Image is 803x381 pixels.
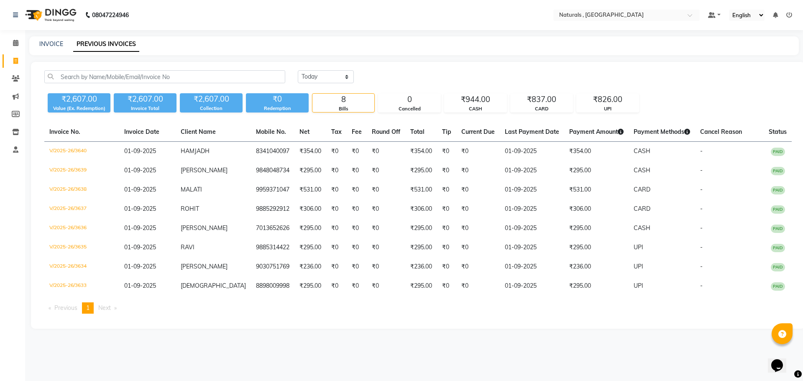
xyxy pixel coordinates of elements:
[405,142,437,161] td: ₹354.00
[294,161,326,180] td: ₹295.00
[634,282,643,289] span: UPI
[347,199,367,219] td: ₹0
[347,276,367,296] td: ₹0
[500,142,564,161] td: 01-09-2025
[378,94,440,105] div: 0
[500,161,564,180] td: 01-09-2025
[98,304,111,312] span: Next
[92,3,129,27] b: 08047224946
[294,180,326,199] td: ₹531.00
[500,180,564,199] td: 01-09-2025
[768,348,795,373] iframe: chat widget
[771,167,785,175] span: PAID
[44,180,119,199] td: V/2025-26/3638
[251,142,294,161] td: 8341040097
[21,3,79,27] img: logo
[347,142,367,161] td: ₹0
[437,199,456,219] td: ₹0
[347,161,367,180] td: ₹0
[124,282,156,289] span: 01-09-2025
[634,205,650,212] span: CARD
[124,128,159,136] span: Invoice Date
[564,142,629,161] td: ₹354.00
[44,302,792,314] nav: Pagination
[124,243,156,251] span: 01-09-2025
[326,142,347,161] td: ₹0
[326,257,347,276] td: ₹0
[456,142,500,161] td: ₹0
[367,276,405,296] td: ₹0
[44,161,119,180] td: V/2025-26/3639
[500,219,564,238] td: 01-09-2025
[246,105,309,112] div: Redemption
[48,93,110,105] div: ₹2,607.00
[367,199,405,219] td: ₹0
[86,304,90,312] span: 1
[294,142,326,161] td: ₹354.00
[569,128,624,136] span: Payment Amount
[405,257,437,276] td: ₹236.00
[326,180,347,199] td: ₹0
[700,263,703,270] span: -
[700,205,703,212] span: -
[771,244,785,252] span: PAID
[564,161,629,180] td: ₹295.00
[367,219,405,238] td: ₹0
[347,238,367,257] td: ₹0
[771,263,785,271] span: PAID
[461,128,495,136] span: Current Due
[456,276,500,296] td: ₹0
[114,93,176,105] div: ₹2,607.00
[294,199,326,219] td: ₹306.00
[500,238,564,257] td: 01-09-2025
[771,148,785,156] span: PAID
[367,161,405,180] td: ₹0
[700,224,703,232] span: -
[124,205,156,212] span: 01-09-2025
[700,128,742,136] span: Cancel Reason
[251,161,294,180] td: 9848048734
[294,238,326,257] td: ₹295.00
[326,238,347,257] td: ₹0
[326,161,347,180] td: ₹0
[347,219,367,238] td: ₹0
[251,219,294,238] td: 7013652626
[331,128,342,136] span: Tax
[405,238,437,257] td: ₹295.00
[769,128,787,136] span: Status
[251,257,294,276] td: 9030751769
[564,238,629,257] td: ₹295.00
[505,128,559,136] span: Last Payment Date
[294,276,326,296] td: ₹295.00
[181,243,194,251] span: RAVI
[44,238,119,257] td: V/2025-26/3635
[347,257,367,276] td: ₹0
[352,128,362,136] span: Fee
[44,142,119,161] td: V/2025-26/3640
[437,257,456,276] td: ₹0
[564,257,629,276] td: ₹236.00
[511,105,573,113] div: CARD
[456,161,500,180] td: ₹0
[44,199,119,219] td: V/2025-26/3637
[49,128,80,136] span: Invoice No.
[456,219,500,238] td: ₹0
[437,219,456,238] td: ₹0
[180,93,243,105] div: ₹2,607.00
[326,276,347,296] td: ₹0
[124,147,156,155] span: 01-09-2025
[181,147,210,155] span: HAMJADH
[326,199,347,219] td: ₹0
[771,186,785,194] span: PAID
[700,282,703,289] span: -
[442,128,451,136] span: Tip
[634,166,650,174] span: CASH
[181,186,202,193] span: MALATI
[312,94,374,105] div: 8
[44,219,119,238] td: V/2025-26/3636
[367,180,405,199] td: ₹0
[44,70,285,83] input: Search by Name/Mobile/Email/Invoice No
[326,219,347,238] td: ₹0
[294,257,326,276] td: ₹236.00
[181,224,228,232] span: [PERSON_NAME]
